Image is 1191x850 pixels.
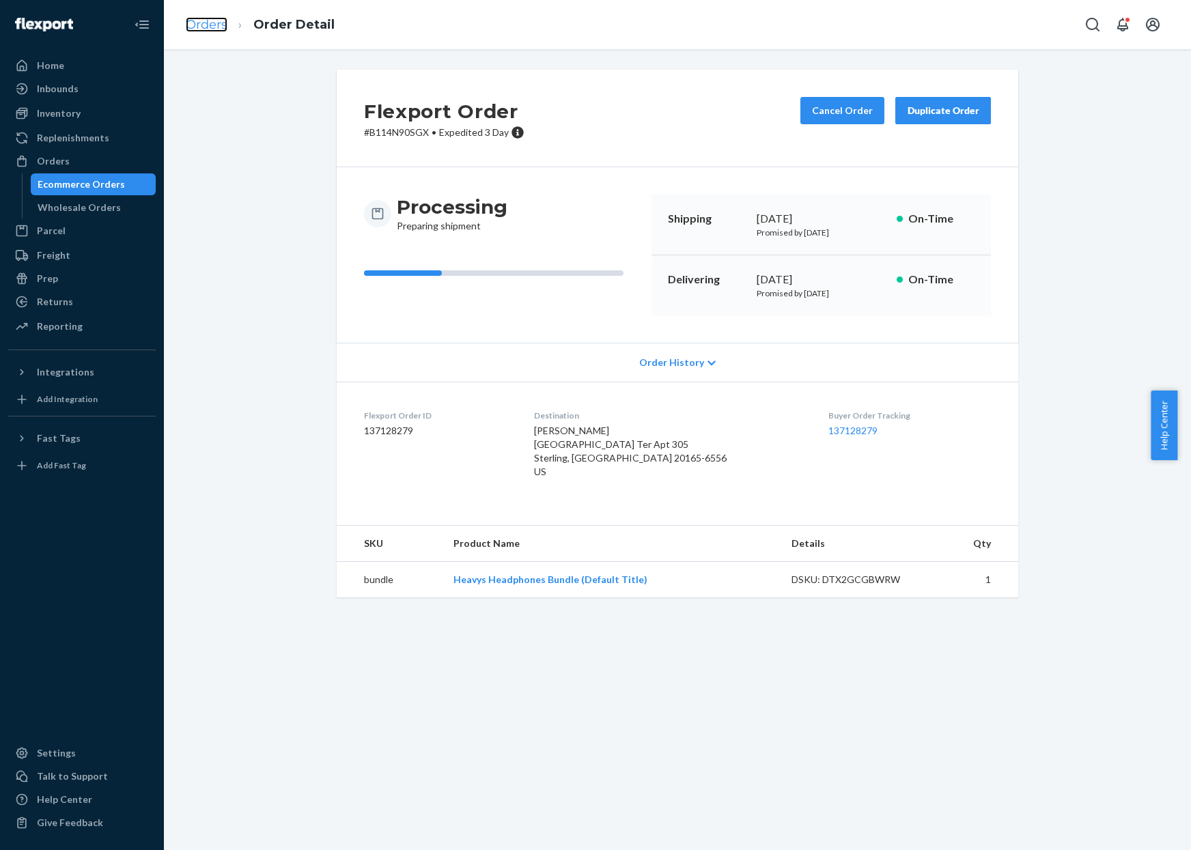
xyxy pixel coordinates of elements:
[800,97,884,124] button: Cancel Order
[8,742,156,764] a: Settings
[37,131,109,145] div: Replenishments
[364,126,524,139] p: # B114N90SGX
[908,211,975,227] p: On-Time
[37,769,108,783] div: Talk to Support
[757,287,886,299] p: Promised by [DATE]
[37,224,66,238] div: Parcel
[37,82,79,96] div: Inbounds
[37,272,58,285] div: Prep
[37,793,92,806] div: Help Center
[8,55,156,76] a: Home
[757,211,886,227] div: [DATE]
[828,425,878,436] a: 137128279
[8,789,156,810] a: Help Center
[37,320,83,333] div: Reporting
[37,459,86,471] div: Add Fast Tag
[38,201,121,214] div: Wholesale Orders
[8,315,156,337] a: Reporting
[908,272,975,287] p: On-Time
[364,424,512,438] dd: 137128279
[37,59,64,72] div: Home
[8,150,156,172] a: Orders
[895,97,991,124] button: Duplicate Order
[8,244,156,266] a: Freight
[37,431,81,445] div: Fast Tags
[8,812,156,834] button: Give Feedback
[31,197,156,218] a: Wholesale Orders
[668,211,746,227] p: Shipping
[186,17,227,32] a: Orders
[37,249,70,262] div: Freight
[1079,11,1106,38] button: Open Search Box
[8,78,156,100] a: Inbounds
[8,388,156,410] a: Add Integration
[337,526,443,562] th: SKU
[1151,391,1177,460] button: Help Center
[668,272,746,287] p: Delivering
[8,268,156,289] a: Prep
[37,393,98,405] div: Add Integration
[757,272,886,287] div: [DATE]
[8,220,156,242] a: Parcel
[791,573,920,586] div: DSKU: DTX2GCGBWRW
[639,356,704,369] span: Order History
[757,227,886,238] p: Promised by [DATE]
[8,127,156,149] a: Replenishments
[1109,11,1136,38] button: Open notifications
[15,18,73,31] img: Flexport logo
[175,5,346,45] ol: breadcrumbs
[907,104,979,117] div: Duplicate Order
[8,765,156,787] a: Talk to Support
[8,291,156,313] a: Returns
[439,126,509,138] span: Expedited 3 Day
[31,173,156,195] a: Ecommerce Orders
[37,107,81,120] div: Inventory
[37,295,73,309] div: Returns
[828,410,991,421] dt: Buyer Order Tracking
[1139,11,1166,38] button: Open account menu
[8,455,156,477] a: Add Fast Tag
[337,562,443,598] td: bundle
[8,427,156,449] button: Fast Tags
[37,746,76,760] div: Settings
[931,526,1018,562] th: Qty
[397,195,507,233] div: Preparing shipment
[397,195,507,219] h3: Processing
[37,816,103,830] div: Give Feedback
[38,178,125,191] div: Ecommerce Orders
[37,365,94,379] div: Integrations
[364,410,512,421] dt: Flexport Order ID
[443,526,781,562] th: Product Name
[453,573,647,585] a: Heavys Headphones Bundle (Default Title)
[253,17,335,32] a: Order Detail
[8,361,156,383] button: Integrations
[534,425,727,477] span: [PERSON_NAME] [GEOGRAPHIC_DATA] Ter Apt 305 Sterling, [GEOGRAPHIC_DATA] 20165-6556 US
[781,526,931,562] th: Details
[432,126,436,138] span: •
[534,410,807,421] dt: Destination
[8,102,156,124] a: Inventory
[931,562,1018,598] td: 1
[37,154,70,168] div: Orders
[128,11,156,38] button: Close Navigation
[364,97,524,126] h2: Flexport Order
